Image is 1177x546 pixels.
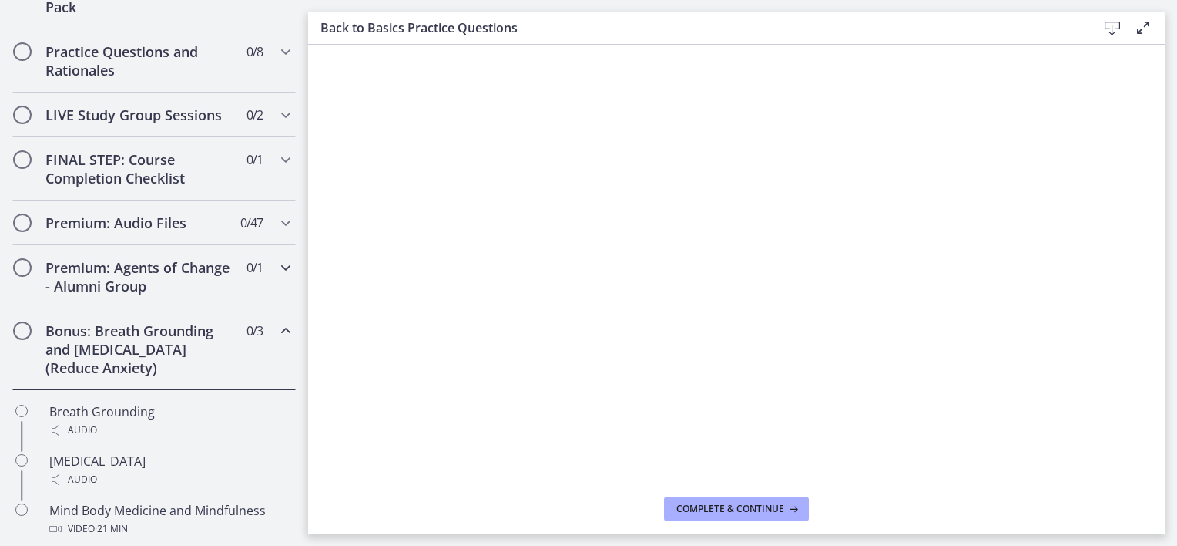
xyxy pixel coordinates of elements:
span: 0 / 2 [246,106,263,124]
div: Mind Body Medicine and Mindfulness [49,501,290,538]
span: 0 / 47 [240,214,263,232]
div: Video [49,520,290,538]
div: Audio [49,470,290,489]
span: 0 / 1 [246,150,263,169]
div: [MEDICAL_DATA] [49,452,290,489]
span: · 21 min [95,520,128,538]
span: 0 / 8 [246,42,263,61]
span: Complete & continue [676,503,784,515]
h2: Premium: Audio Files [45,214,233,232]
div: Breath Grounding [49,403,290,440]
span: 0 / 1 [246,258,263,277]
h2: FINAL STEP: Course Completion Checklist [45,150,233,187]
h2: Practice Questions and Rationales [45,42,233,79]
div: Audio [49,421,290,440]
h2: Bonus: Breath Grounding and [MEDICAL_DATA] (Reduce Anxiety) [45,322,233,377]
button: Complete & continue [664,497,809,521]
h3: Back to Basics Practice Questions [320,19,1072,37]
h2: Premium: Agents of Change - Alumni Group [45,258,233,295]
span: 0 / 3 [246,322,263,340]
h2: LIVE Study Group Sessions [45,106,233,124]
